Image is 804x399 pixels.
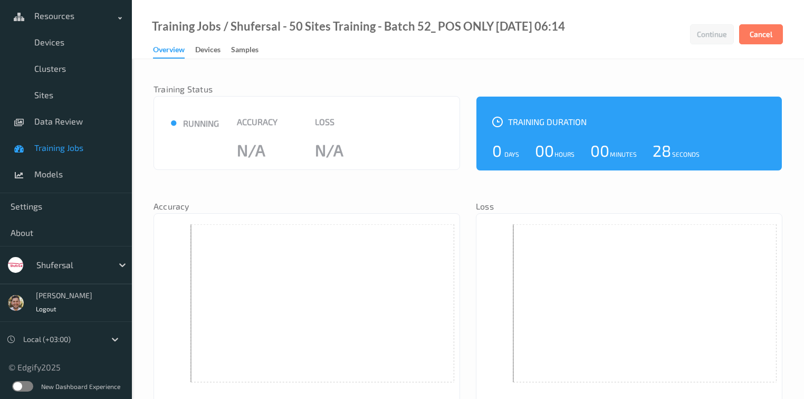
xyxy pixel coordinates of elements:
a: Devices [195,43,231,58]
div: Devices [195,44,221,58]
div: Loss [315,117,377,129]
nav: Training Status [154,85,460,96]
button: Continue [690,24,734,44]
div: Accuracy [237,117,299,129]
div: 0 [485,136,502,165]
div: Seconds [669,150,700,158]
nav: Accuracy [154,203,460,213]
div: Samples [231,44,259,58]
span: ● [170,114,183,129]
div: Hours [552,150,575,158]
a: Overview [153,43,195,59]
div: 00 [535,136,552,165]
div: Overview [153,44,185,59]
div: Minutes [607,150,637,158]
a: Samples [231,43,269,58]
div: running [159,117,299,129]
div: 00 [590,136,607,165]
div: / Shufersal - 50 Sites Training - Batch 52_ POS ONLY [DATE] 06:14 [221,21,565,32]
a: Training Jobs [152,21,221,32]
div: Training Duration [482,107,777,136]
nav: Loss [476,203,782,213]
div: 28 [653,136,669,165]
div: N/A [237,145,299,155]
div: N/A [315,145,377,155]
div: Days [502,150,519,158]
button: Cancel [739,24,783,44]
